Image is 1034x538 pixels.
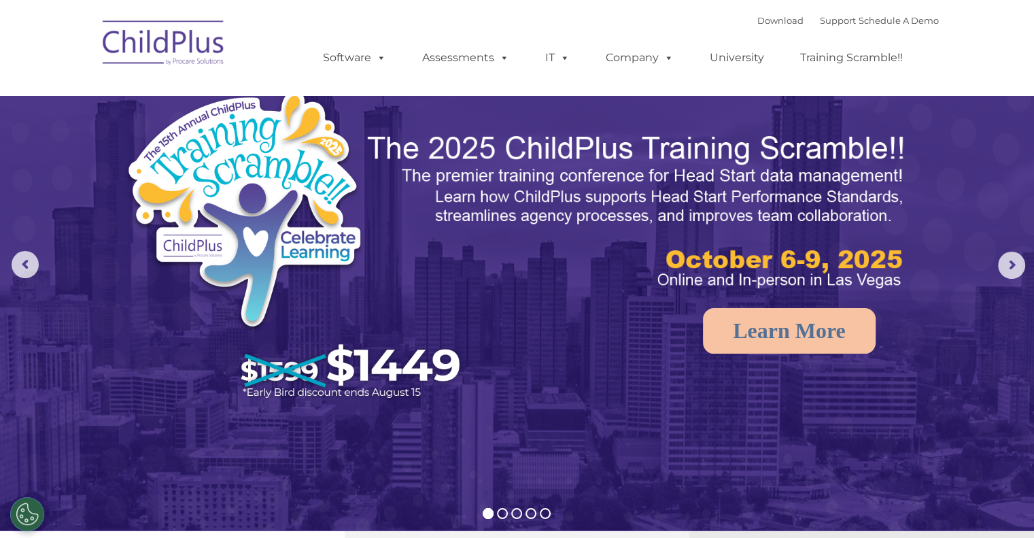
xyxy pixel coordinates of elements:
[757,15,804,26] a: Download
[696,44,778,71] a: University
[859,15,939,26] a: Schedule A Demo
[592,44,687,71] a: Company
[10,497,44,531] button: Cookies Settings
[703,308,876,354] a: Learn More
[409,44,523,71] a: Assessments
[757,15,939,26] font: |
[309,44,400,71] a: Software
[532,44,583,71] a: IT
[787,44,916,71] a: Training Scramble!!
[96,11,232,79] img: ChildPlus by Procare Solutions
[189,90,230,100] span: Last name
[189,146,247,156] span: Phone number
[820,15,856,26] a: Support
